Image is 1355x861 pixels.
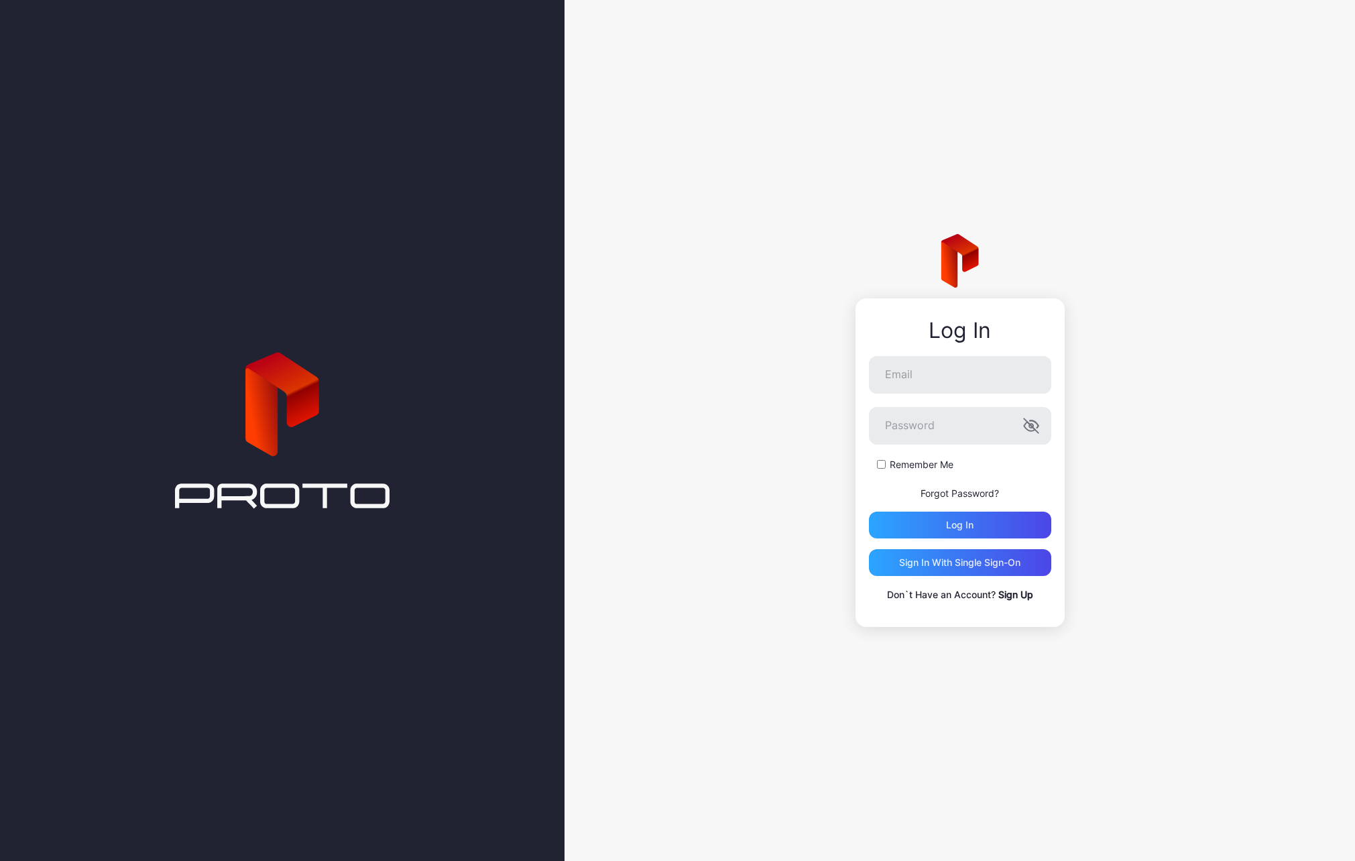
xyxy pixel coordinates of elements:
div: Log In [869,319,1051,343]
button: Log in [869,512,1051,538]
button: Sign in With Single Sign-On [869,549,1051,576]
div: Sign in With Single Sign-On [899,557,1020,568]
a: Forgot Password? [921,487,999,499]
div: Log in [946,520,974,530]
input: Email [869,356,1051,394]
a: Sign Up [998,589,1033,600]
button: Password [1023,418,1039,434]
p: Don`t Have an Account? [869,587,1051,603]
label: Remember Me [890,458,953,471]
input: Password [869,407,1051,445]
